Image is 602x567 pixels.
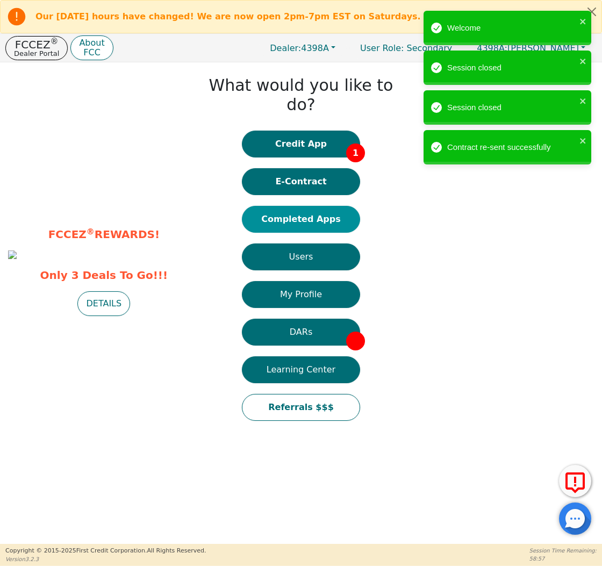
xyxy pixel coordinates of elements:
[205,76,397,114] h1: What would you like to do?
[14,50,59,57] p: Dealer Portal
[87,227,95,236] sup: ®
[242,243,360,270] button: Users
[79,39,104,47] p: About
[579,55,587,67] button: close
[8,250,17,259] img: ad3cd409-5fcc-40c9-9a8f-5bd269507d1c
[77,291,130,316] button: DETAILS
[447,22,576,34] div: Welcome
[270,43,301,53] span: Dealer:
[147,547,206,554] span: All Rights Reserved.
[529,547,597,555] p: Session Time Remaining:
[579,15,587,27] button: close
[242,131,360,157] button: Credit App1
[242,356,360,383] button: Learning Center
[5,547,206,556] p: Copyright © 2015- 2025 First Credit Corporation.
[579,134,587,147] button: close
[242,168,360,195] button: E-Contract
[242,281,360,308] button: My Profile
[360,43,404,53] span: User Role :
[259,40,347,56] button: Dealer:4398A
[242,394,360,421] button: Referrals $$$
[346,143,365,162] span: 1
[51,37,59,46] sup: ®
[559,465,591,497] button: Report Error to FCC
[242,319,360,346] button: DARs
[582,1,601,23] button: Close alert
[5,555,206,563] p: Version 3.2.3
[242,206,360,233] button: Completed Apps
[349,38,463,59] p: Secondary
[70,35,113,61] button: AboutFCC
[14,39,59,50] p: FCCEZ
[79,48,104,57] p: FCC
[5,36,68,60] button: FCCEZ®Dealer Portal
[447,62,576,74] div: Session closed
[8,267,200,283] span: Only 3 Deals To Go!!!
[270,43,329,53] span: 4398A
[579,95,587,107] button: close
[447,102,576,114] div: Session closed
[529,555,597,563] p: 58:57
[349,38,463,59] a: User Role: Secondary
[447,141,576,154] div: Contract re-sent successfully
[35,11,421,21] b: Our [DATE] hours have changed! We are now open 2pm-7pm EST on Saturdays.
[8,226,200,242] p: FCCEZ REWARDS!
